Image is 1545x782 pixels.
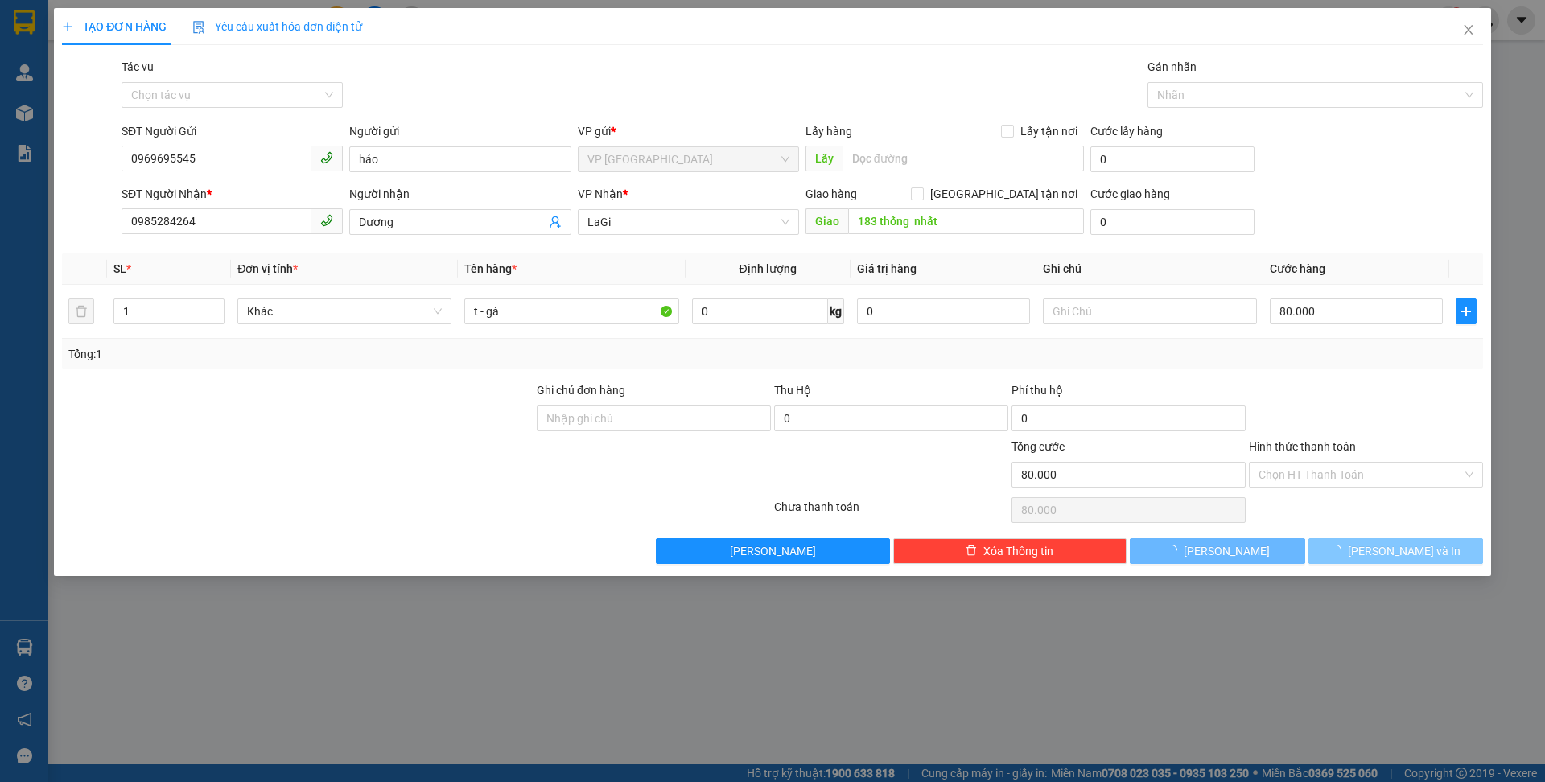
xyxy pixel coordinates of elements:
div: SĐT Người Nhận [122,185,343,203]
span: Giá trị hàng [857,262,917,275]
span: LaGi [587,210,789,234]
span: plus [1456,305,1476,318]
input: Cước lấy hàng [1090,146,1255,172]
div: Phí thu hộ [1011,381,1246,405]
span: loading [1166,545,1184,556]
span: Yêu cầu xuất hóa đơn điện tử [192,20,362,33]
th: Ghi chú [1036,253,1263,285]
span: delete [966,545,977,558]
div: Người gửi [349,122,571,140]
button: [PERSON_NAME] [1130,538,1304,564]
span: Tổng cước [1011,440,1065,453]
label: Hình thức thanh toán [1249,440,1356,453]
input: Ghi chú đơn hàng [537,405,771,431]
span: Giao [805,208,848,234]
span: VP Nhận [578,187,623,200]
span: [GEOGRAPHIC_DATA] tận nơi [924,185,1084,203]
div: Tổng: 1 [68,345,596,363]
span: user-add [549,216,562,228]
span: Giao hàng [805,187,857,200]
span: plus [62,21,73,32]
div: VP gửi [578,122,799,140]
img: icon [192,21,205,34]
input: VD: Bàn, Ghế [464,298,678,324]
button: Close [1446,8,1491,53]
label: Tác vụ [122,60,154,73]
label: Ghi chú đơn hàng [537,384,625,397]
input: Ghi Chú [1043,298,1257,324]
span: Khác [247,299,442,323]
button: plus [1456,298,1477,324]
button: [PERSON_NAME] và In [1308,538,1483,564]
span: [PERSON_NAME] và In [1348,542,1461,560]
span: Cước hàng [1270,262,1325,275]
span: Tên hàng [464,262,517,275]
span: phone [320,151,333,164]
input: 0 [857,298,1030,324]
span: SL [113,262,126,275]
span: kg [828,298,844,324]
input: Dọc đường [848,208,1084,234]
span: close [1462,23,1475,36]
span: Đơn vị tính [237,262,298,275]
button: [PERSON_NAME] [656,538,890,564]
div: Chưa thanh toán [772,498,1010,526]
span: Lấy [805,146,843,171]
span: loading [1330,545,1348,556]
input: Cước giao hàng [1090,209,1255,235]
span: phone [320,214,333,227]
span: Thu Hộ [774,384,811,397]
label: Cước lấy hàng [1090,125,1163,138]
button: deleteXóa Thông tin [893,538,1127,564]
div: Người nhận [349,185,571,203]
label: Cước giao hàng [1090,187,1170,200]
label: Gán nhãn [1147,60,1197,73]
div: SĐT Người Gửi [122,122,343,140]
span: [PERSON_NAME] [730,542,816,560]
span: Lấy hàng [805,125,852,138]
span: [PERSON_NAME] [1184,542,1270,560]
span: Lấy tận nơi [1014,122,1084,140]
button: delete [68,298,94,324]
input: Dọc đường [843,146,1084,171]
span: Định lượng [740,262,797,275]
span: VP Thủ Đức [587,147,789,171]
span: Xóa Thông tin [983,542,1053,560]
span: TẠO ĐƠN HÀNG [62,20,167,33]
